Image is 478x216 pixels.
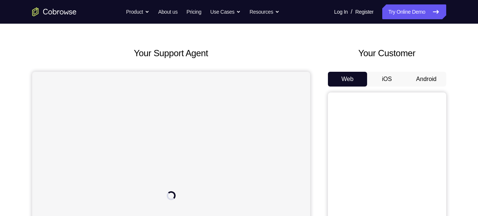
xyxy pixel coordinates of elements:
h2: Your Support Agent [32,47,310,60]
h2: Your Customer [328,47,446,60]
a: Register [355,4,373,19]
a: Go to the home page [32,7,77,16]
span: / [351,7,352,16]
a: Try Online Demo [382,4,446,19]
a: Log In [334,4,348,19]
button: Product [126,4,149,19]
button: Resources [250,4,279,19]
button: Android [407,72,446,87]
button: Web [328,72,367,87]
a: Pricing [186,4,201,19]
a: About us [158,4,177,19]
button: iOS [367,72,407,87]
button: Use Cases [210,4,241,19]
